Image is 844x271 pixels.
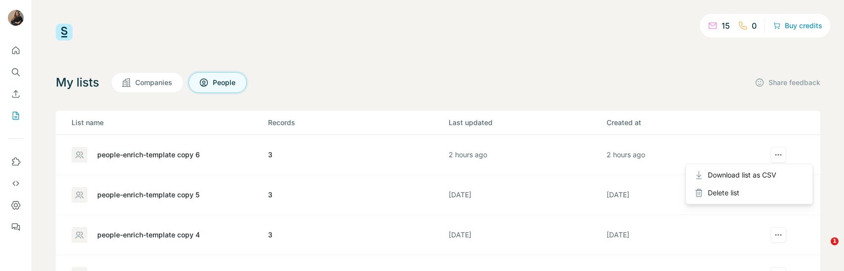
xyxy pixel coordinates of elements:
span: Download list as CSV [708,170,776,180]
button: Share feedback [755,78,820,88]
button: Quick start [8,42,24,59]
p: Last updated [449,118,606,128]
button: Use Surfe on LinkedIn [8,153,24,171]
button: actions [770,147,786,163]
h4: My lists [56,75,99,90]
td: 3 [268,215,448,255]
p: 0 [752,20,757,32]
img: Avatar [8,10,24,26]
span: People [213,78,236,88]
button: Dashboard [8,196,24,214]
button: actions [770,227,786,243]
span: 1 [831,237,839,245]
button: Buy credits [773,19,822,33]
iframe: Intercom live chat [810,237,834,261]
td: 2 hours ago [606,135,764,175]
div: people-enrich-template copy 5 [97,190,199,200]
div: Delete list [688,184,810,202]
button: Use Surfe API [8,175,24,192]
td: 3 [268,175,448,215]
td: 2 hours ago [448,135,606,175]
p: Records [268,118,448,128]
td: [DATE] [606,175,764,215]
button: My lists [8,107,24,125]
p: Created at [607,118,764,128]
button: Search [8,63,24,81]
td: [DATE] [448,215,606,255]
div: people-enrich-template copy 6 [97,150,200,160]
td: [DATE] [606,215,764,255]
button: Enrich CSV [8,85,24,103]
p: 15 [722,20,730,32]
span: Companies [135,78,173,88]
td: 3 [268,135,448,175]
img: Surfe Logo [56,24,73,41]
p: List name [72,118,267,128]
button: Feedback [8,218,24,236]
td: [DATE] [448,175,606,215]
div: people-enrich-template copy 4 [97,230,200,240]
